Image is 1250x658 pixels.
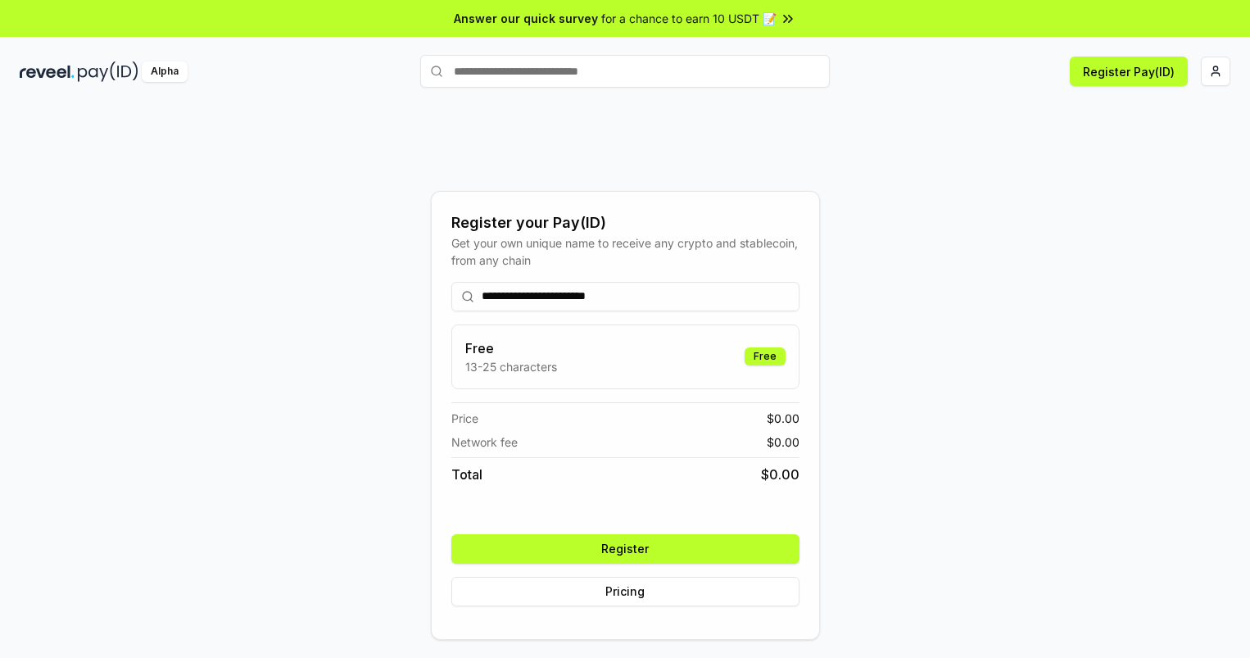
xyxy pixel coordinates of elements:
[454,10,598,27] span: Answer our quick survey
[20,61,75,82] img: reveel_dark
[451,534,799,564] button: Register
[451,465,482,484] span: Total
[745,347,786,365] div: Free
[451,410,478,427] span: Price
[465,338,557,358] h3: Free
[761,465,799,484] span: $ 0.00
[451,577,799,606] button: Pricing
[1070,57,1188,86] button: Register Pay(ID)
[767,410,799,427] span: $ 0.00
[767,433,799,451] span: $ 0.00
[451,211,799,234] div: Register your Pay(ID)
[601,10,777,27] span: for a chance to earn 10 USDT 📝
[465,358,557,375] p: 13-25 characters
[451,234,799,269] div: Get your own unique name to receive any crypto and stablecoin, from any chain
[142,61,188,82] div: Alpha
[451,433,518,451] span: Network fee
[78,61,138,82] img: pay_id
